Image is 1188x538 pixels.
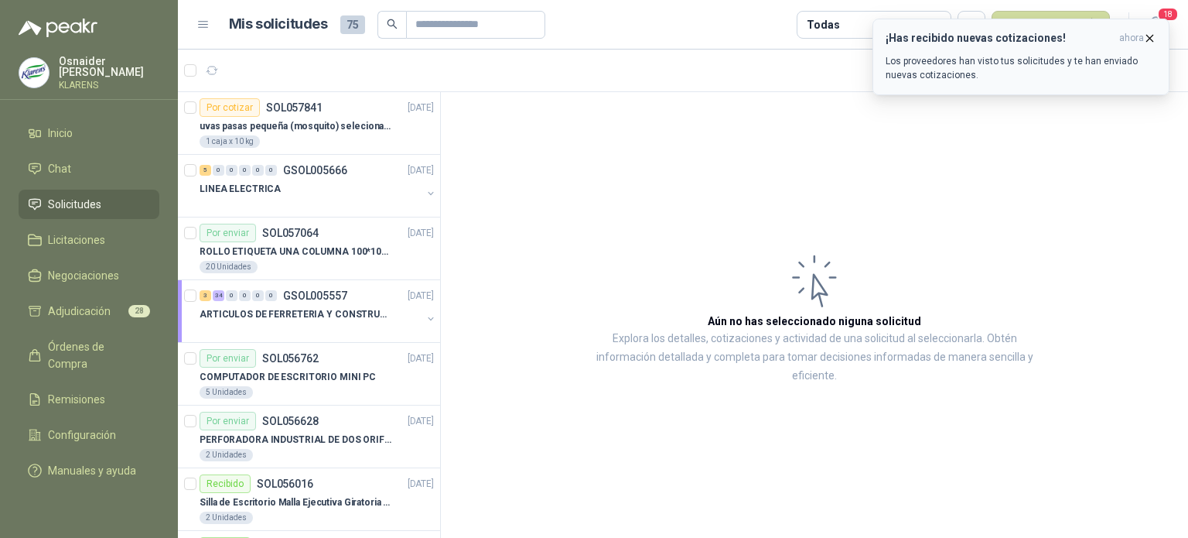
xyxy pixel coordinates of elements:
[408,351,434,366] p: [DATE]
[408,477,434,492] p: [DATE]
[200,433,392,447] p: PERFORADORA INDUSTRIAL DE DOS ORIFICIOS
[128,305,150,317] span: 28
[226,165,237,176] div: 0
[19,332,159,379] a: Órdenes de Compra
[48,462,136,479] span: Manuales y ayuda
[226,290,237,301] div: 0
[178,218,440,280] a: Por enviarSOL057064[DATE] ROLLO ETIQUETA UNA COLUMNA 100*100*500un20 Unidades
[262,228,319,238] p: SOL057064
[19,58,49,87] img: Company Logo
[200,98,260,117] div: Por cotizar
[200,261,258,273] div: 20 Unidades
[239,290,251,301] div: 0
[48,303,111,320] span: Adjudicación
[992,11,1110,39] button: Nueva solicitud
[200,245,392,259] p: ROLLO ETIQUETA UNA COLUMNA 100*100*500un
[200,224,256,242] div: Por enviar
[178,92,440,155] a: Por cotizarSOL057841[DATE] uvas pasas pequeña (mosquito) selecionada1 caja x 10 kg
[178,343,440,406] a: Por enviarSOL056762[DATE] COMPUTADOR DE ESCRITORIO MINI PC5 Unidades
[213,290,224,301] div: 34
[252,165,264,176] div: 0
[200,386,253,399] div: 5 Unidades
[886,32,1113,45] h3: ¡Has recibido nuevas cotizaciones!
[48,427,116,444] span: Configuración
[48,231,105,248] span: Licitaciones
[387,19,398,29] span: search
[252,290,264,301] div: 0
[200,307,392,322] p: ARTICULOS DE FERRETERIA Y CONSTRUCCION EN GENERAL
[19,190,159,219] a: Solicitudes
[178,468,440,531] a: RecibidoSOL056016[DATE] Silla de Escritorio Malla Ejecutiva Giratoria Cromada con Reposabrazos Fi...
[200,290,211,301] div: 3
[340,15,365,34] span: 75
[200,449,253,461] div: 2 Unidades
[1119,32,1144,45] span: ahora
[262,353,319,364] p: SOL056762
[408,101,434,115] p: [DATE]
[48,196,101,213] span: Solicitudes
[48,160,71,177] span: Chat
[213,165,224,176] div: 0
[200,182,281,197] p: LINEA ELECTRICA
[265,165,277,176] div: 0
[200,161,437,211] a: 5 0 0 0 0 0 GSOL005666[DATE] LINEA ELECTRICA
[283,290,347,301] p: GSOL005557
[19,19,97,37] img: Logo peakr
[200,495,392,510] p: Silla de Escritorio Malla Ejecutiva Giratoria Cromada con Reposabrazos Fijo Negra
[200,412,256,430] div: Por enviar
[19,261,159,290] a: Negociaciones
[408,163,434,178] p: [DATE]
[200,135,260,148] div: 1 caja x 10 kg
[708,313,921,330] h3: Aún no has seleccionado niguna solicitud
[408,414,434,429] p: [DATE]
[229,13,328,36] h1: Mis solicitudes
[283,165,347,176] p: GSOL005666
[48,267,119,284] span: Negociaciones
[200,286,437,336] a: 3 34 0 0 0 0 GSOL005557[DATE] ARTICULOS DE FERRETERIA Y CONSTRUCCION EN GENERAL
[257,478,313,489] p: SOL056016
[266,102,323,113] p: SOL057841
[872,19,1169,95] button: ¡Has recibido nuevas cotizaciones!ahora Los proveedores han visto tus solicitudes y te han enviad...
[200,512,253,524] div: 2 Unidades
[19,456,159,485] a: Manuales y ayuda
[262,416,319,427] p: SOL056628
[19,385,159,414] a: Remisiones
[408,226,434,241] p: [DATE]
[408,289,434,303] p: [DATE]
[178,406,440,468] a: Por enviarSOL056628[DATE] PERFORADORA INDUSTRIAL DE DOS ORIFICIOS2 Unidades
[19,225,159,255] a: Licitaciones
[1157,7,1179,22] span: 18
[59,56,159,77] p: Osnaider [PERSON_NAME]
[1142,11,1169,39] button: 18
[200,475,251,493] div: Recibido
[19,154,159,183] a: Chat
[200,370,376,385] p: COMPUTADOR DE ESCRITORIO MINI PC
[19,118,159,148] a: Inicio
[48,391,105,408] span: Remisiones
[886,54,1156,82] p: Los proveedores han visto tus solicitudes y te han enviado nuevas cotizaciones.
[200,165,211,176] div: 5
[19,420,159,450] a: Configuración
[19,296,159,326] a: Adjudicación28
[48,338,145,372] span: Órdenes de Compra
[200,119,392,134] p: uvas pasas pequeña (mosquito) selecionada
[265,290,277,301] div: 0
[239,165,251,176] div: 0
[200,349,256,368] div: Por enviar
[596,330,1033,386] p: Explora los detalles, cotizaciones y actividad de una solicitud al seleccionarla. Obtén informaci...
[59,81,159,90] p: KLARENS
[48,125,73,142] span: Inicio
[807,16,839,33] div: Todas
